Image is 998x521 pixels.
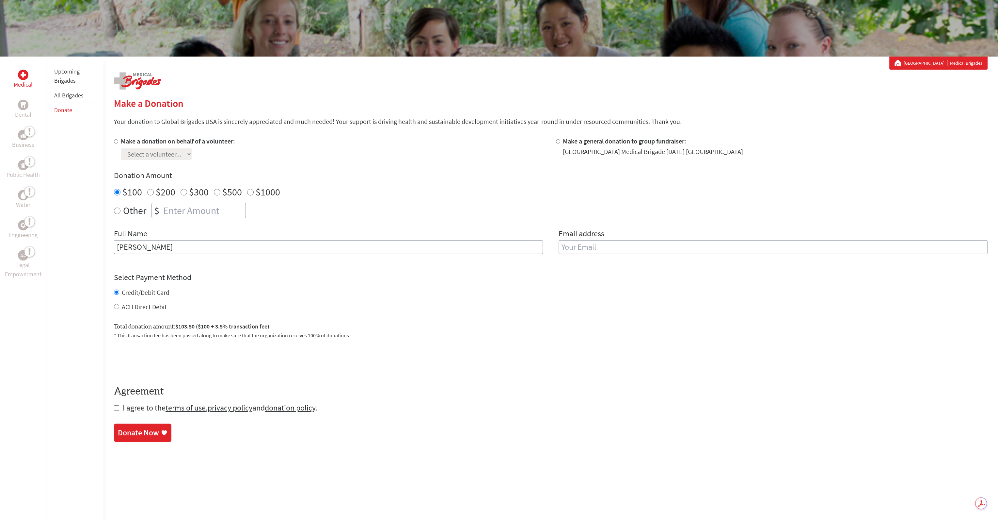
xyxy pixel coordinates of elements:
span: $103.50 ($100 + 3.5% transaction fee) [175,323,269,330]
label: ACH Direct Debit [122,303,167,311]
div: [GEOGRAPHIC_DATA] Medical Brigade [DATE] [GEOGRAPHIC_DATA] [563,147,743,156]
a: Public HealthPublic Health [7,160,40,179]
p: Business [12,140,34,149]
label: $100 [122,186,142,198]
label: Other [123,203,146,218]
div: Public Health [18,160,28,170]
label: $300 [189,186,209,198]
a: DentalDental [15,100,31,119]
label: Make a donation on behalf of a volunteer: [121,137,235,145]
li: Donate [54,103,96,117]
a: Donate [54,106,72,114]
a: donation policy [265,403,315,413]
label: Credit/Debit Card [122,288,169,296]
img: logo-medical.png [114,72,161,90]
label: $1000 [256,186,280,198]
img: Business [21,132,26,138]
a: EngineeringEngineering [8,220,38,240]
img: Legal Empowerment [21,253,26,257]
p: Engineering [8,230,38,240]
img: Engineering [21,223,26,228]
a: terms of use [166,403,206,413]
a: Upcoming Brigades [54,68,80,84]
p: * This transaction fee has been passed along to make sure that the organization receives 100% of ... [114,331,988,339]
input: Enter Full Name [114,240,543,254]
div: Medical [18,70,28,80]
a: Legal EmpowermentLegal Empowerment [1,250,45,279]
div: Dental [18,100,28,110]
div: Business [18,130,28,140]
span: I agree to the , and . [123,403,317,413]
a: All Brigades [54,92,84,99]
div: $ [152,203,162,218]
label: Full Name [114,228,147,240]
label: Total donation amount: [114,322,269,331]
div: Engineering [18,220,28,230]
h4: Select Payment Method [114,272,988,283]
p: Medical [14,80,33,89]
label: $200 [156,186,175,198]
h4: Donation Amount [114,170,988,181]
a: BusinessBusiness [12,130,34,149]
a: WaterWater [16,190,30,210]
a: privacy policy [208,403,252,413]
div: Legal Empowerment [18,250,28,260]
h4: Agreement [114,386,988,397]
div: Donate Now [118,428,159,438]
img: Water [21,191,26,199]
img: Medical [21,72,26,77]
p: Your donation to Global Brigades USA is sincerely appreciated and much needed! Your support is dr... [114,117,988,126]
li: All Brigades [54,88,96,103]
a: MedicalMedical [14,70,33,89]
input: Enter Amount [162,203,246,218]
img: Public Health [21,162,26,168]
p: Legal Empowerment [1,260,45,279]
label: Email address [559,228,604,240]
div: Water [18,190,28,200]
a: Donate Now [114,424,171,442]
input: Your Email [559,240,988,254]
img: Dental [21,102,26,108]
a: [GEOGRAPHIC_DATA] [904,60,947,66]
h2: Make a Donation [114,97,988,109]
p: Water [16,200,30,210]
p: Dental [15,110,31,119]
label: $500 [222,186,242,198]
p: Public Health [7,170,40,179]
div: Medical Brigades [895,60,982,66]
iframe: reCAPTCHA [114,347,213,373]
li: Upcoming Brigades [54,64,96,88]
label: Make a general donation to group fundraiser: [563,137,686,145]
